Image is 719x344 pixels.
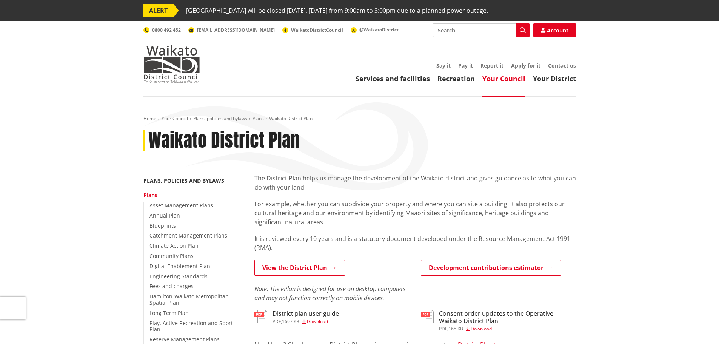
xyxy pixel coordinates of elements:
[254,174,576,192] p: The District Plan helps us manage the development of the Waikato district and gives guidance as t...
[149,212,180,219] a: Annual Plan
[149,273,208,280] a: Engineering Standards
[533,74,576,83] a: Your District
[143,191,157,199] a: Plans
[186,4,488,17] span: [GEOGRAPHIC_DATA] will be closed [DATE], [DATE] from 9:00am to 3:00pm due to a planned power outage.
[439,325,447,332] span: pdf
[439,310,576,324] h3: Consent order updates to the Operative Waikato District Plan
[273,319,339,324] div: ,
[436,62,451,69] a: Say it
[511,62,540,69] a: Apply for it
[359,26,399,33] span: @WaikatoDistrict
[149,282,194,290] a: Fees and charges
[351,26,399,33] a: @WaikatoDistrict
[149,222,176,229] a: Blueprints
[421,310,576,331] a: Consent order updates to the Operative Waikato District Plan pdf,165 KB Download
[149,336,220,343] a: Reserve Management Plans
[480,62,503,69] a: Report it
[149,202,213,209] a: Asset Management Plans
[439,327,576,331] div: ,
[273,310,339,317] h3: District plan user guide
[143,115,156,122] a: Home
[149,232,227,239] a: Catchment Management Plans
[433,23,530,37] input: Search input
[197,27,275,33] span: [EMAIL_ADDRESS][DOMAIN_NAME]
[471,325,492,332] span: Download
[143,45,200,83] img: Waikato District Council - Te Kaunihera aa Takiwaa o Waikato
[149,293,229,306] a: Hamilton-Waikato Metropolitan Spatial Plan
[143,27,181,33] a: 0800 492 452
[548,62,576,69] a: Contact us
[149,319,233,333] a: Play, Active Recreation and Sport Plan
[162,115,188,122] a: Your Council
[307,318,328,325] span: Download
[254,310,267,323] img: document-pdf.svg
[533,23,576,37] a: Account
[356,74,430,83] a: Services and facilities
[254,260,345,276] a: View the District Plan
[252,115,264,122] a: Plans
[273,318,281,325] span: pdf
[269,115,313,122] span: Waikato District Plan
[143,177,224,184] a: Plans, policies and bylaws
[254,199,576,227] p: For example, whether you can subdivide your property and where you can site a building. It also p...
[482,74,525,83] a: Your Council
[152,27,181,33] span: 0800 492 452
[149,252,194,259] a: Community Plans
[421,260,561,276] a: Development contributions estimator
[448,325,463,332] span: 165 KB
[282,27,343,33] a: WaikatoDistrictCouncil
[149,309,189,316] a: Long Term Plan
[254,310,339,324] a: District plan user guide pdf,1697 KB Download
[149,262,210,270] a: Digital Enablement Plan
[193,115,247,122] a: Plans, policies and bylaws
[143,4,173,17] span: ALERT
[282,318,299,325] span: 1697 KB
[291,27,343,33] span: WaikatoDistrictCouncil
[421,310,434,323] img: document-pdf.svg
[458,62,473,69] a: Pay it
[148,130,300,151] h1: Waikato District Plan
[149,242,199,249] a: Climate Action Plan
[188,27,275,33] a: [EMAIL_ADDRESS][DOMAIN_NAME]
[143,116,576,122] nav: breadcrumb
[254,234,576,252] p: It is reviewed every 10 years and is a statutory document developed under the Resource Management...
[254,285,406,302] em: Note: The ePlan is designed for use on desktop computers and may not function correctly on mobile...
[437,74,475,83] a: Recreation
